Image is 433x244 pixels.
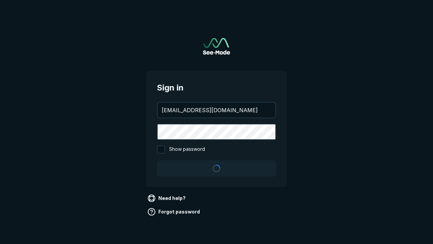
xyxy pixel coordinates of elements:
input: your@email.com [158,103,275,118]
span: Sign in [157,82,276,94]
a: Need help? [146,193,188,204]
a: Forgot password [146,206,203,217]
a: Go to sign in [203,38,230,55]
img: See-Mode Logo [203,38,230,55]
span: Show password [169,145,205,154]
